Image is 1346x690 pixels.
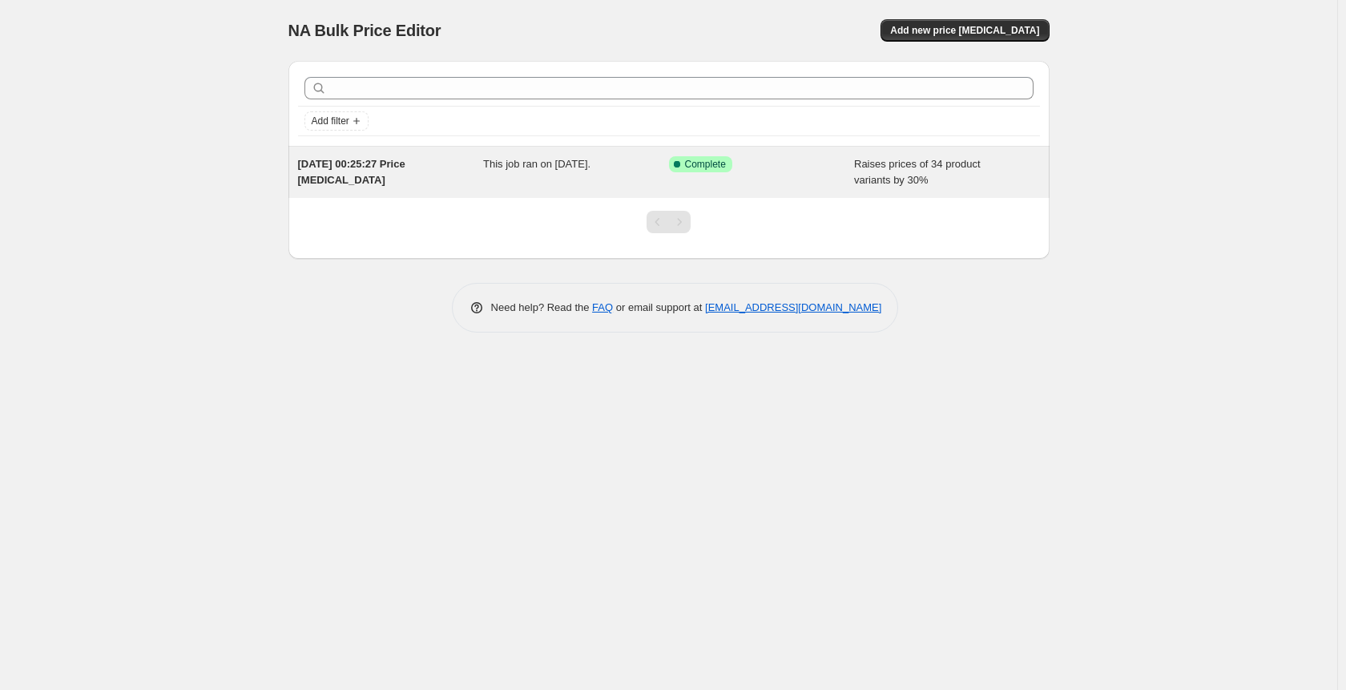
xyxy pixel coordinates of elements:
span: Raises prices of 34 product variants by 30% [854,158,981,186]
span: Need help? Read the [491,301,593,313]
button: Add filter [304,111,369,131]
span: NA Bulk Price Editor [288,22,441,39]
span: Add filter [312,115,349,127]
span: or email support at [613,301,705,313]
span: Complete [685,158,726,171]
span: Add new price [MEDICAL_DATA] [890,24,1039,37]
a: [EMAIL_ADDRESS][DOMAIN_NAME] [705,301,881,313]
nav: Pagination [647,211,691,233]
a: FAQ [592,301,613,313]
span: This job ran on [DATE]. [483,158,590,170]
button: Add new price [MEDICAL_DATA] [881,19,1049,42]
span: [DATE] 00:25:27 Price [MEDICAL_DATA] [298,158,405,186]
